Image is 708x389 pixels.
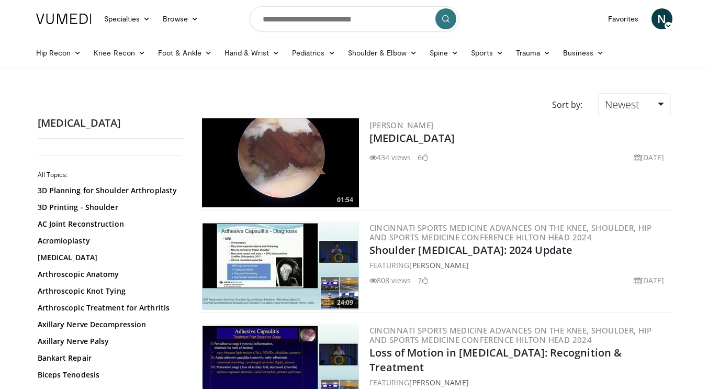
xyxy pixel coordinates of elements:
[202,118,359,207] img: 5fed9c62-a49a-4507-866d-023e71a6c75a.300x170_q85_crop-smart_upscale.jpg
[418,275,428,286] li: 7
[38,370,179,380] a: Biceps Tenodesis
[38,319,179,330] a: Axillary Nerve Decompression
[202,221,359,310] img: 9c2bc34f-933a-40dc-8874-7c11587939c7.300x170_q85_crop-smart_upscale.jpg
[510,42,557,63] a: Trauma
[38,171,182,179] h2: All Topics:
[369,260,669,271] div: FEATURING
[286,42,342,63] a: Pediatrics
[98,8,157,29] a: Specialties
[602,8,645,29] a: Favorites
[38,336,179,347] a: Axillary Nerve Palsy
[418,152,428,163] li: 6
[38,353,179,363] a: Bankart Repair
[152,42,218,63] a: Foot & Ankle
[250,6,459,31] input: Search topics, interventions
[557,42,610,63] a: Business
[38,269,179,280] a: Arthroscopic Anatomy
[38,252,179,263] a: [MEDICAL_DATA]
[38,202,179,213] a: 3D Printing - Shoulder
[38,116,184,130] h2: [MEDICAL_DATA]
[634,275,665,286] li: [DATE]
[369,275,411,286] li: 808 views
[36,14,92,24] img: VuMedi Logo
[38,185,179,196] a: 3D Planning for Shoulder Arthroplasty
[87,42,152,63] a: Knee Recon
[369,223,652,242] a: Cincinnati Sports Medicine Advances on the Knee, Shoulder, Hip and Sports Medicine Conference Hil...
[605,97,639,112] span: Newest
[465,42,510,63] a: Sports
[38,286,179,296] a: Arthroscopic Knot Tying
[423,42,465,63] a: Spine
[30,42,88,63] a: Hip Recon
[369,346,622,374] a: Loss of Motion in [MEDICAL_DATA]: Recognition & Treatment
[38,219,179,229] a: AC Joint Reconstruction
[342,42,423,63] a: Shoulder & Elbow
[202,118,359,207] a: 01:54
[369,243,573,257] a: Shoulder [MEDICAL_DATA]: 2024 Update
[334,195,356,205] span: 01:54
[544,93,590,116] div: Sort by:
[369,325,652,345] a: Cincinnati Sports Medicine Advances on the Knee, Shoulder, Hip and Sports Medicine Conference Hil...
[38,236,179,246] a: Acromioplasty
[409,260,468,270] a: [PERSON_NAME]
[218,42,286,63] a: Hand & Wrist
[409,377,468,387] a: [PERSON_NAME]
[634,152,665,163] li: [DATE]
[651,8,672,29] a: N
[156,8,205,29] a: Browse
[369,120,434,130] a: [PERSON_NAME]
[598,93,670,116] a: Newest
[202,221,359,310] a: 24:09
[369,152,411,163] li: 434 views
[369,377,669,388] div: FEATURING
[369,131,455,145] a: [MEDICAL_DATA]
[334,298,356,307] span: 24:09
[38,303,179,313] a: Arthroscopic Treatment for Arthritis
